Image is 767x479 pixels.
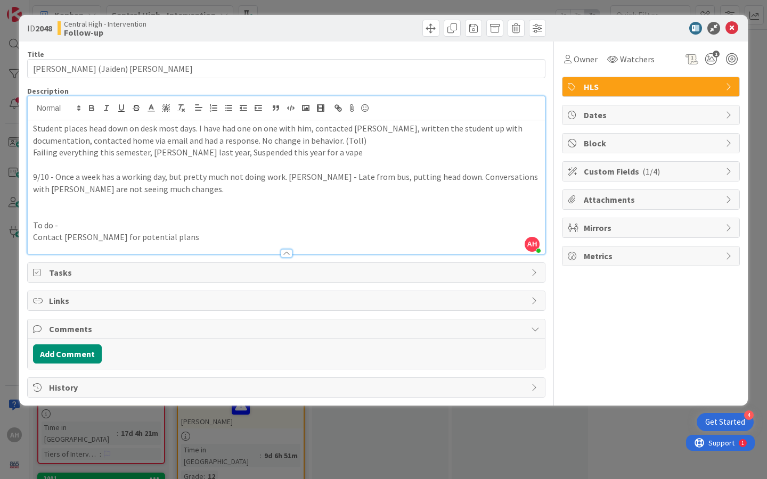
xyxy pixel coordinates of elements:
[33,219,540,232] p: To do -
[33,344,102,364] button: Add Comment
[33,146,540,159] p: Failing everything this semester, [PERSON_NAME] last year, Suspended this year for a vape
[584,137,720,150] span: Block
[49,381,526,394] span: History
[642,166,660,177] span: ( 1/4 )
[584,80,720,93] span: HLS
[705,417,745,427] div: Get Started
[33,122,540,146] p: Student places head down on desk most days. I have had one on one with him, contacted [PERSON_NAM...
[584,221,720,234] span: Mirrors
[27,22,52,35] span: ID
[525,237,540,252] span: AH
[55,4,58,13] div: 1
[35,23,52,34] b: 2048
[49,323,526,335] span: Comments
[27,49,44,59] label: Title
[584,109,720,121] span: Dates
[744,410,754,420] div: 4
[574,53,598,65] span: Owner
[713,51,720,57] span: 1
[64,28,146,37] b: Follow-up
[584,165,720,178] span: Custom Fields
[27,86,69,96] span: Description
[697,413,754,431] div: Open Get Started checklist, remaining modules: 4
[49,294,526,307] span: Links
[27,59,545,78] input: type card name here...
[620,53,655,65] span: Watchers
[22,2,48,14] span: Support
[64,20,146,28] span: Central High - Intervention
[33,171,540,195] p: 9/10 - Once a week has a working day, but pretty much not doing work. [PERSON_NAME] - Late from b...
[584,250,720,262] span: Metrics
[49,266,526,279] span: Tasks
[33,231,540,243] p: Contact [PERSON_NAME] for potential plans
[584,193,720,206] span: Attachments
